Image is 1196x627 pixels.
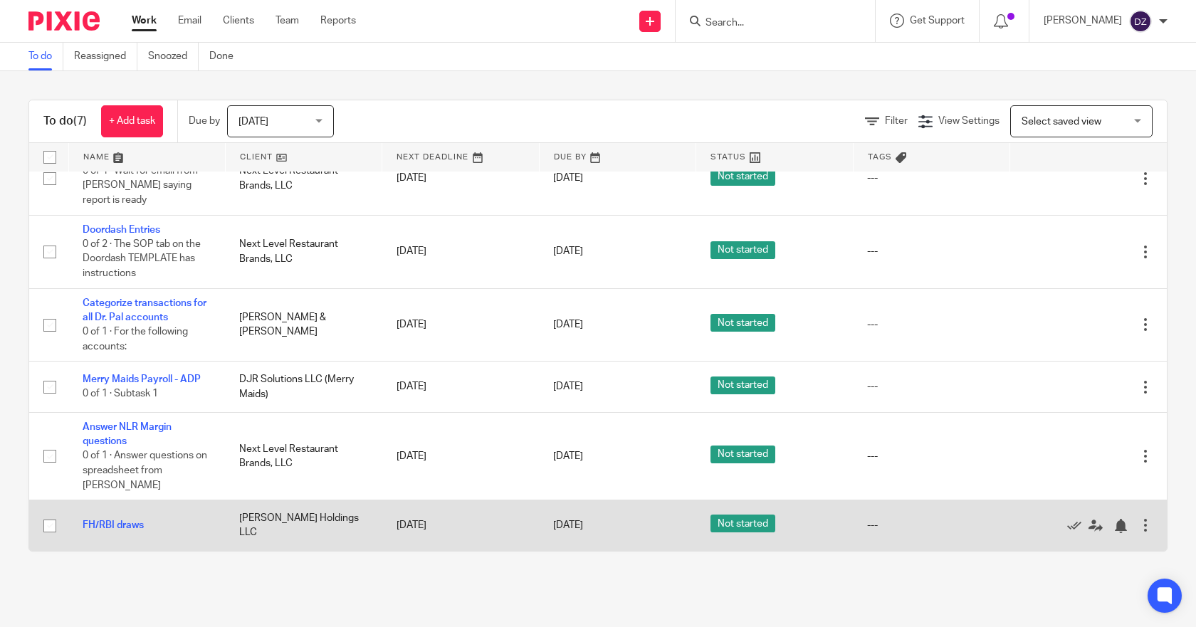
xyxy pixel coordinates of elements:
[867,518,995,532] div: ---
[553,451,583,461] span: [DATE]
[83,451,207,490] span: 0 of 1 · Answer questions on spreadsheet from [PERSON_NAME]
[710,314,775,332] span: Not started
[710,446,775,463] span: Not started
[1129,10,1152,33] img: svg%3E
[74,43,137,70] a: Reassigned
[223,14,254,28] a: Clients
[867,379,995,394] div: ---
[867,317,995,332] div: ---
[710,241,775,259] span: Not started
[209,43,244,70] a: Done
[83,225,160,235] a: Doordash Entries
[83,422,172,446] a: Answer NLR Margin questions
[1022,117,1101,127] span: Select saved view
[101,105,163,137] a: + Add task
[276,14,299,28] a: Team
[83,327,188,352] span: 0 of 1 · For the following accounts:
[382,142,539,215] td: [DATE]
[225,362,382,412] td: DJR Solutions LLC (Merry Maids)
[83,239,201,278] span: 0 of 2 · The SOP tab on the Doordash TEMPLATE has instructions
[225,288,382,362] td: [PERSON_NAME] & [PERSON_NAME]
[83,374,201,384] a: Merry Maids Payroll - ADP
[938,116,1000,126] span: View Settings
[148,43,199,70] a: Snoozed
[553,247,583,257] span: [DATE]
[28,11,100,31] img: Pixie
[553,520,583,530] span: [DATE]
[1067,518,1089,532] a: Mark as done
[73,115,87,127] span: (7)
[553,320,583,330] span: [DATE]
[320,14,356,28] a: Reports
[225,142,382,215] td: Next Level Restaurant Brands, LLC
[704,17,832,30] input: Search
[710,515,775,532] span: Not started
[225,412,382,500] td: Next Level Restaurant Brands, LLC
[885,116,908,126] span: Filter
[238,117,268,127] span: [DATE]
[225,500,382,551] td: [PERSON_NAME] Holdings LLC
[132,14,157,28] a: Work
[382,215,539,288] td: [DATE]
[867,449,995,463] div: ---
[225,215,382,288] td: Next Level Restaurant Brands, LLC
[553,382,583,392] span: [DATE]
[178,14,201,28] a: Email
[382,288,539,362] td: [DATE]
[710,168,775,186] span: Not started
[83,166,198,205] span: 0 of 4 · Wait for email from [PERSON_NAME] saying report is ready
[710,376,775,394] span: Not started
[83,389,158,399] span: 0 of 1 · Subtask 1
[867,244,995,258] div: ---
[382,412,539,500] td: [DATE]
[43,114,87,129] h1: To do
[553,173,583,183] span: [DATE]
[382,500,539,551] td: [DATE]
[868,153,892,161] span: Tags
[382,362,539,412] td: [DATE]
[28,43,63,70] a: To do
[83,520,144,530] a: FH/RBI draws
[83,298,206,322] a: Categorize transactions for all Dr. Pal accounts
[1044,14,1122,28] p: [PERSON_NAME]
[867,171,995,185] div: ---
[189,114,220,128] p: Due by
[910,16,965,26] span: Get Support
